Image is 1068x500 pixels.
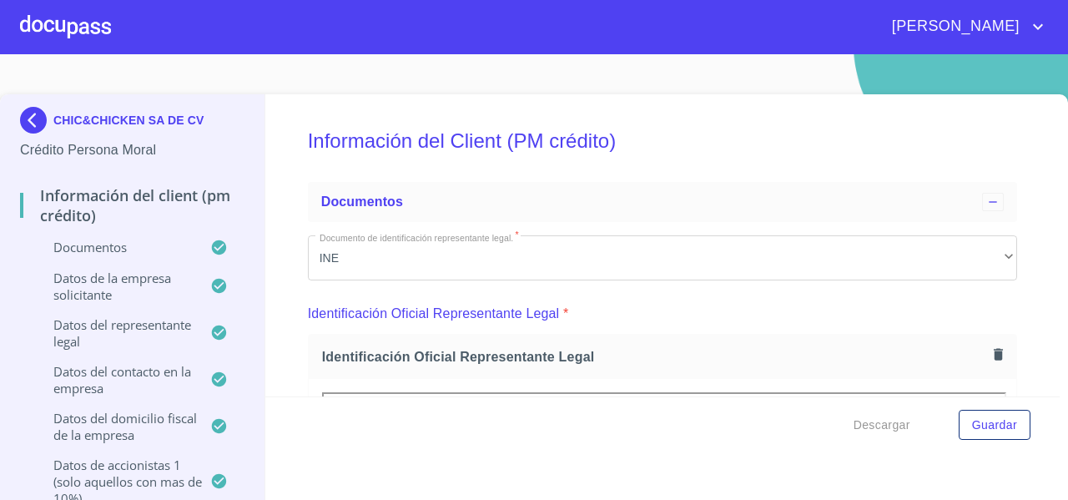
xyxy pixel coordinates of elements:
span: [PERSON_NAME] [879,13,1028,40]
button: Guardar [959,410,1030,441]
span: Guardar [972,415,1017,436]
p: Datos del representante legal [20,316,210,350]
p: Datos del domicilio fiscal de la empresa [20,410,210,443]
button: account of current user [879,13,1048,40]
p: Documentos [20,239,210,255]
span: Documentos [321,194,403,209]
div: INE [308,235,1017,280]
div: CHIC&CHICKEN SA DE CV [20,107,244,140]
p: Identificación Oficial Representante Legal [308,304,560,324]
p: CHIC&CHICKEN SA DE CV [53,114,204,127]
img: Docupass spot blue [20,107,53,134]
span: Identificación Oficial Representante Legal [322,348,987,366]
p: Datos del contacto en la empresa [20,363,210,396]
div: Documentos [308,182,1017,222]
p: Crédito Persona Moral [20,140,244,160]
h5: Información del Client (PM crédito) [308,107,1017,175]
p: Información del Client (PM crédito) [20,185,244,225]
p: Datos de la empresa solicitante [20,270,210,303]
span: Descargar [854,415,910,436]
button: Descargar [847,410,917,441]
